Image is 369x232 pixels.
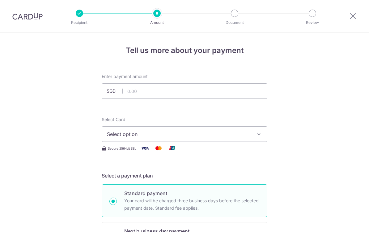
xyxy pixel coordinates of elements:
p: Review [290,20,335,26]
input: 0.00 [102,83,267,99]
button: Select option [102,126,267,142]
img: Mastercard [152,144,165,152]
p: Amount [134,20,180,26]
img: CardUp [12,12,43,20]
span: Enter payment amount [102,73,148,80]
span: Secure 256-bit SSL [108,146,136,151]
span: SGD [107,88,123,94]
p: Your card will be charged three business days before the selected payment date. Standard fee appl... [124,197,260,212]
p: Document [212,20,257,26]
span: translation missing: en.payables.payment_networks.credit_card.summary.labels.select_card [102,117,125,122]
img: Union Pay [166,144,178,152]
span: Select option [107,130,251,138]
img: Visa [139,144,151,152]
h4: Tell us more about your payment [102,45,267,56]
p: Standard payment [124,190,260,197]
h5: Select a payment plan [102,172,267,179]
p: Recipient [57,20,102,26]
